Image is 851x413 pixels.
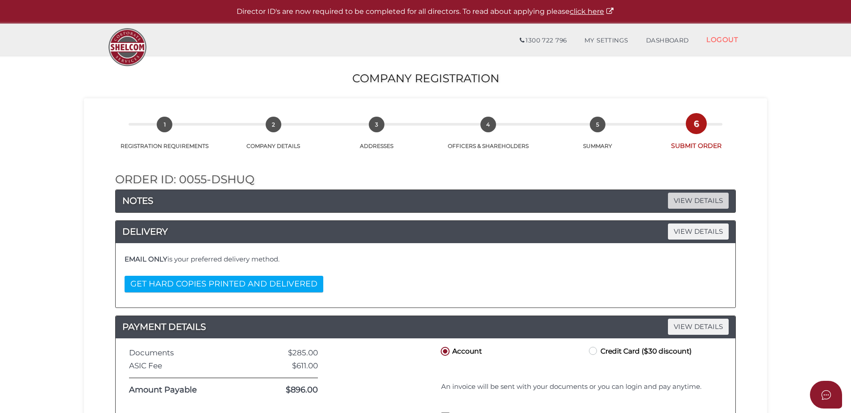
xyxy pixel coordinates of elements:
[587,345,692,356] label: Credit Card ($30 discount)
[122,349,253,357] div: Documents
[511,32,576,50] a: 1300 722 796
[439,345,482,356] label: Account
[266,117,281,132] span: 2
[480,117,496,132] span: 4
[697,30,747,49] a: LOGOUT
[22,7,829,17] p: Director ID's are now required to be completed for all directors. To read about applying please
[157,117,172,132] span: 1
[122,386,253,395] div: Amount Payable
[590,117,605,132] span: 5
[668,319,729,334] span: VIEW DETAILS
[429,126,547,150] a: 4OFFICERS & SHAREHOLDERS
[116,320,735,334] a: PAYMENT DETAILSVIEW DETAILS
[810,381,842,409] button: Open asap
[125,276,323,292] button: GET HARD COPIES PRINTED AND DELIVERED
[668,193,729,208] span: VIEW DETAILS
[369,117,384,132] span: 3
[637,32,698,50] a: DASHBOARD
[648,126,745,150] a: 6SUBMIT ORDER
[116,224,735,239] a: DELIVERYVIEW DETAILS
[125,256,726,263] h4: is your preferred delivery method.
[106,126,223,150] a: 1REGISTRATION REQUIREMENTS
[570,7,614,16] a: click here
[223,126,324,150] a: 2COMPANY DETAILS
[253,349,325,357] div: $285.00
[688,116,704,131] span: 6
[441,383,720,391] h4: An invoice will be sent with your documents or you can login and pay anytime.
[116,320,735,334] h4: PAYMENT DETAILS
[104,24,151,71] img: Logo
[116,194,735,208] a: NOTESVIEW DETAILS
[253,362,325,370] div: $611.00
[122,362,253,370] div: ASIC Fee
[125,255,167,263] b: EMAIL ONLY
[668,223,729,239] span: VIEW DETAILS
[116,194,735,208] h4: NOTES
[324,126,429,150] a: 3ADDRESSES
[576,32,637,50] a: MY SETTINGS
[115,173,736,186] h2: Order ID: 0055-dShuQ
[253,386,325,395] div: $896.00
[547,126,648,150] a: 5SUMMARY
[116,224,735,239] h4: DELIVERY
